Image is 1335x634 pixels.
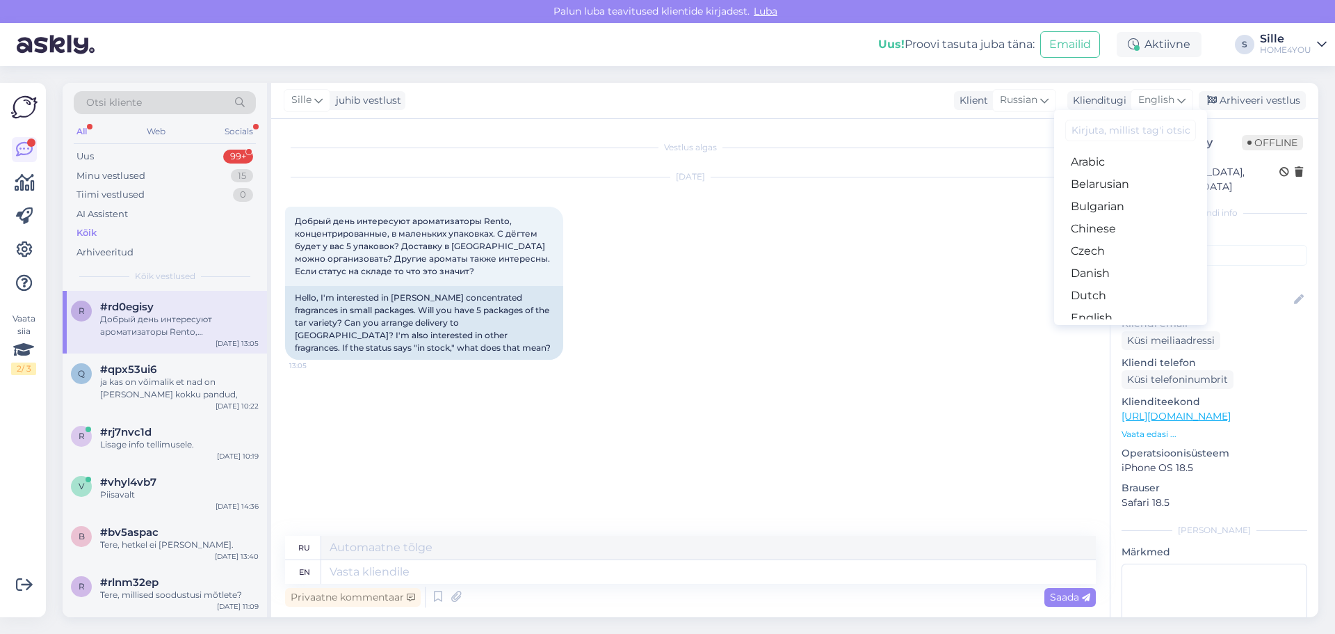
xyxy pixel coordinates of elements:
div: Klient [954,93,988,108]
p: Märkmed [1122,545,1307,560]
div: Hello, I'm interested in [PERSON_NAME] concentrated fragrances in small packages. Will you have 5... [285,286,563,360]
p: Kliendi tag'id [1122,228,1307,242]
input: Kirjuta, millist tag'i otsid [1065,120,1196,141]
span: English [1138,93,1174,108]
div: Proovi tasuta juba täna: [878,36,1035,53]
p: iPhone OS 18.5 [1122,461,1307,475]
span: Russian [1000,93,1037,108]
a: SilleHOME4YOU [1260,33,1327,56]
div: 15 [231,169,253,183]
p: Operatsioonisüsteem [1122,446,1307,461]
div: Privaatne kommentaar [285,588,421,607]
div: Klienditugi [1067,93,1126,108]
div: Lisage info tellimusele. [100,438,259,451]
span: b [79,531,85,541]
div: Sille [1260,33,1311,45]
span: #vhyl4vb7 [100,476,156,489]
div: S [1235,35,1254,54]
span: Luba [750,5,782,17]
span: v [79,481,84,491]
div: [PERSON_NAME] [1122,524,1307,537]
div: Arhiveeritud [76,246,133,260]
span: #bv5aspac [100,526,159,539]
span: Offline [1242,135,1303,150]
p: Brauser [1122,481,1307,496]
div: Arhiveeri vestlus [1199,91,1306,110]
span: #rd0egisy [100,301,154,313]
div: 0 [233,188,253,202]
div: [DATE] 10:19 [217,451,259,461]
div: Piisavalt [100,489,259,501]
span: Otsi kliente [86,95,142,110]
a: [URL][DOMAIN_NAME] [1122,410,1231,422]
div: Aktiivne [1117,32,1201,57]
div: 2 / 3 [11,363,36,375]
div: ru [298,536,310,560]
div: [DATE] [285,171,1096,183]
span: Добрый день интересуют ароматизаторы Rento, концентрированные, в маленьких упаковках. С дёгтем бу... [295,216,552,276]
span: Saada [1050,591,1090,603]
p: Vaata edasi ... [1122,428,1307,441]
span: r [79,431,85,441]
div: [DATE] 11:09 [217,601,259,612]
div: Vestlus algas [285,141,1096,154]
div: Vaata siia [11,312,36,375]
p: Kliendi telefon [1122,356,1307,370]
div: Web [144,122,168,141]
p: Klienditeekond [1122,395,1307,409]
span: #qpx53ui6 [100,363,156,376]
div: Tere, millised soodustusi mõtlete? [100,589,259,601]
div: [DATE] 14:36 [216,501,259,512]
span: 13:05 [289,360,341,371]
input: Lisa nimi [1122,292,1291,308]
div: AI Assistent [76,207,128,221]
input: Lisa tag [1122,245,1307,266]
a: Belarusian [1054,173,1207,196]
div: Küsi meiliaadressi [1122,331,1220,350]
span: #rj7nvc1d [100,426,152,438]
a: English [1054,307,1207,329]
div: en [299,560,310,584]
div: All [74,122,90,141]
span: q [78,368,85,379]
div: [DATE] 13:05 [216,338,259,349]
div: Minu vestlused [76,169,145,183]
span: Sille [291,93,311,108]
a: Czech [1054,240,1207,262]
span: r [79,581,85,592]
span: Kõik vestlused [135,270,195,283]
div: Uus [76,150,94,164]
div: HOME4YOU [1260,45,1311,56]
a: Danish [1054,262,1207,285]
div: juhib vestlust [330,93,401,108]
b: Uus! [878,38,905,51]
div: [DATE] 10:22 [216,401,259,411]
div: ja kas on võimalik et nad on [PERSON_NAME] kokku pandud, [100,376,259,401]
div: Tere, hetkel ei [PERSON_NAME]. [100,539,259,551]
div: Kõik [76,226,97,240]
div: Socials [222,122,256,141]
a: Bulgarian [1054,196,1207,218]
div: Tiimi vestlused [76,188,145,202]
p: Kliendi nimi [1122,271,1307,286]
div: Добрый день интересуют ароматизаторы Rento, концентрированные, в маленьких упаковках. С дёгтем бу... [100,313,259,338]
p: Kliendi email [1122,317,1307,331]
a: Dutch [1054,285,1207,307]
img: Askly Logo [11,94,38,120]
span: #rlnm32ep [100,576,159,589]
button: Emailid [1040,31,1100,58]
a: Arabic [1054,151,1207,173]
span: r [79,306,85,316]
div: Kliendi info [1122,207,1307,219]
div: Küsi telefoninumbrit [1122,370,1233,389]
div: [DATE] 13:40 [215,551,259,562]
p: Safari 18.5 [1122,496,1307,510]
div: 99+ [223,150,253,164]
a: Chinese [1054,218,1207,240]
